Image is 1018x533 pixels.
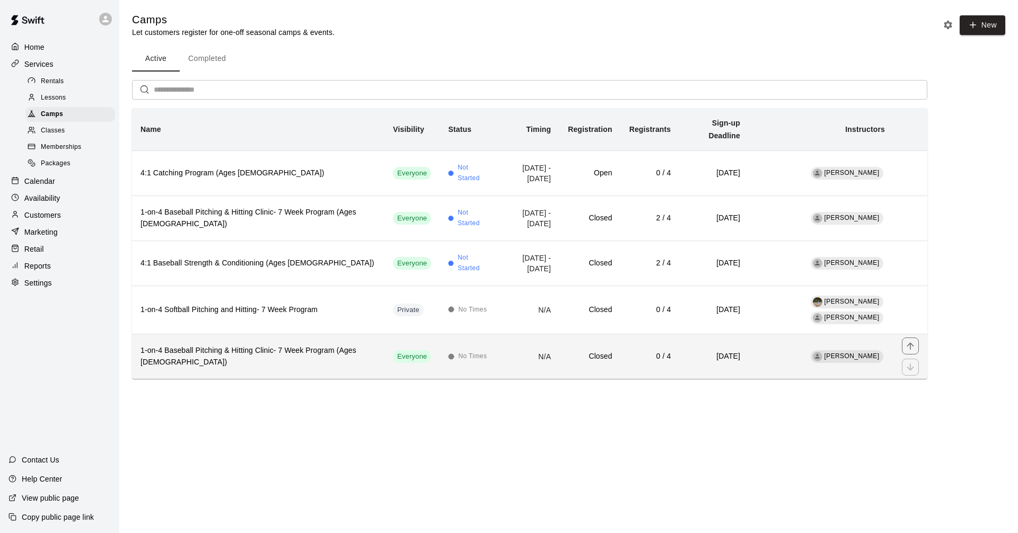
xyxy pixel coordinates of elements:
[24,210,61,220] p: Customers
[24,193,60,203] p: Availability
[25,123,115,138] div: Classes
[813,214,822,223] div: Mitchell Sills
[24,278,52,288] p: Settings
[629,257,671,269] h6: 2 / 4
[8,39,111,55] div: Home
[824,314,880,321] span: [PERSON_NAME]
[25,74,115,89] div: Rentals
[568,304,612,316] h6: Closed
[24,176,55,186] p: Calendar
[22,474,62,484] p: Help Center
[629,212,671,224] h6: 2 / 4
[629,351,671,362] h6: 0 / 4
[22,512,94,522] p: Copy public page link
[458,305,487,315] span: No Times
[458,351,487,362] span: No Times
[902,337,919,354] button: move item up
[824,259,880,266] span: [PERSON_NAME]
[24,227,58,237] p: Marketing
[526,125,551,134] b: Timing
[22,455,59,465] p: Contact Us
[8,258,111,274] a: Reports
[393,168,431,179] span: Everyone
[393,212,431,225] div: This service is visible to all of your customers
[393,259,431,269] span: Everyone
[8,224,111,240] a: Marketing
[25,91,115,105] div: Lessons
[497,334,559,379] td: N/A
[25,156,115,171] div: Packages
[132,27,335,38] p: Let customers register for one-off seasonal camps & events.
[41,158,71,169] span: Packages
[8,173,111,189] a: Calendar
[824,169,880,176] span: [PERSON_NAME]
[393,350,431,363] div: This service is visible to all of your customers
[813,168,822,178] div: Cody Thomas
[24,59,54,69] p: Services
[25,73,119,90] a: Rentals
[497,241,559,286] td: [DATE] - [DATE]
[41,93,66,103] span: Lessons
[141,304,376,316] h6: 1-on-4 Softball Pitching and Hitting- 7 Week Program
[25,107,115,122] div: Camps
[448,125,471,134] b: Status
[688,212,740,224] h6: [DATE]
[813,297,822,307] img: Hailey Everett
[24,42,45,52] p: Home
[141,257,376,269] h6: 4:1 Baseball Strength & Conditioning (Ages [DEMOGRAPHIC_DATA])
[688,351,740,362] h6: [DATE]
[25,90,119,106] a: Lessons
[393,305,424,315] span: Private
[956,20,1005,29] a: New
[393,257,431,270] div: This service is visible to all of your customers
[940,17,956,33] button: Camp settings
[629,125,671,134] b: Registrants
[24,261,51,271] p: Reports
[141,125,161,134] b: Name
[22,493,79,503] p: View public page
[180,46,234,72] button: Completed
[497,286,559,334] td: N/A
[25,140,115,155] div: Memberships
[568,167,612,179] h6: Open
[497,196,559,241] td: [DATE] - [DATE]
[8,207,111,223] a: Customers
[141,167,376,179] h6: 4:1 Catching Program (Ages [DEMOGRAPHIC_DATA])
[41,126,65,136] span: Classes
[41,76,64,87] span: Rentals
[41,142,81,153] span: Memberships
[688,167,740,179] h6: [DATE]
[824,214,880,221] span: [PERSON_NAME]
[141,345,376,368] h6: 1-on-4 Baseball Pitching & Hitting Clinic- 7 Week Program (Ages [DEMOGRAPHIC_DATA])
[813,259,822,268] div: Cody Thomas
[8,190,111,206] a: Availability
[132,108,927,379] table: simple table
[568,125,612,134] b: Registration
[393,214,431,224] span: Everyone
[497,150,559,196] td: [DATE] - [DATE]
[629,167,671,179] h6: 0 / 4
[393,167,431,180] div: This service is visible to all of your customers
[845,125,885,134] b: Instructors
[24,244,44,254] p: Retail
[458,253,489,274] span: Not Started
[458,208,489,229] span: Not Started
[629,304,671,316] h6: 0 / 4
[41,109,63,120] span: Camps
[132,46,180,72] button: Active
[25,156,119,172] a: Packages
[132,13,335,27] h5: Camps
[568,212,612,224] h6: Closed
[25,106,119,123] a: Camps
[824,352,880,360] span: [PERSON_NAME]
[8,275,111,291] a: Settings
[393,352,431,362] span: Everyone
[824,298,880,305] span: [PERSON_NAME]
